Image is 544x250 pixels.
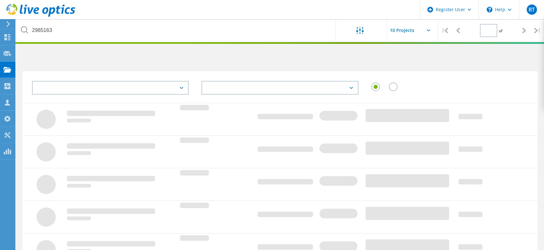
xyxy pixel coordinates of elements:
[531,19,544,42] div: |
[438,19,451,42] div: |
[499,28,502,34] span: of
[529,7,535,12] span: RT
[487,7,492,12] svg: \n
[6,13,75,18] a: Live Optics Dashboard
[16,19,336,42] input: undefined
